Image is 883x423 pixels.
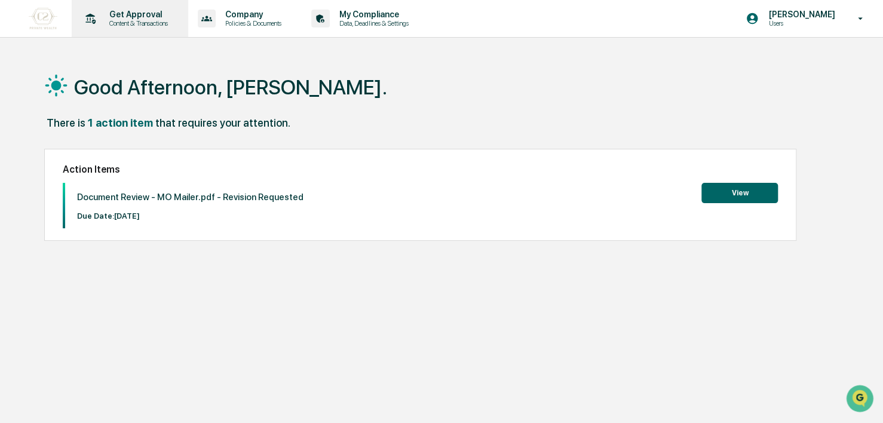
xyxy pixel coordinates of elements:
p: How can we help? [12,25,217,44]
span: Attestations [99,151,148,163]
iframe: Open customer support [845,384,877,416]
span: Data Lookup [24,173,75,185]
div: 🗄️ [87,152,96,161]
p: [PERSON_NAME] [759,10,841,19]
p: My Compliance [330,10,415,19]
div: 1 action item [88,117,153,129]
a: View [701,186,778,198]
a: 🖐️Preclearance [7,146,82,167]
img: logo [29,8,57,29]
span: Pylon [119,203,145,211]
p: Content & Transactions [100,19,174,27]
p: Users [759,19,841,27]
div: 🖐️ [12,152,22,161]
p: Data, Deadlines & Settings [330,19,415,27]
h2: Action Items [63,164,778,175]
a: Powered byPylon [84,202,145,211]
div: We're available if you need us! [41,103,151,113]
p: Company [216,10,287,19]
div: There is [47,117,85,129]
h1: Good Afternoon, [PERSON_NAME]. [74,75,387,99]
a: 🗄️Attestations [82,146,153,167]
div: Start new chat [41,91,196,103]
div: 🔎 [12,174,22,184]
p: Get Approval [100,10,174,19]
a: 🔎Data Lookup [7,168,80,190]
img: 1746055101610-c473b297-6a78-478c-a979-82029cc54cd1 [12,91,33,113]
button: View [701,183,778,203]
p: Due Date: [DATE] [77,211,303,220]
div: that requires your attention. [155,117,290,129]
span: Preclearance [24,151,77,163]
p: Policies & Documents [216,19,287,27]
button: Start new chat [203,95,217,109]
p: Document Review - MO Mailer.pdf - Revision Requested [77,192,303,203]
